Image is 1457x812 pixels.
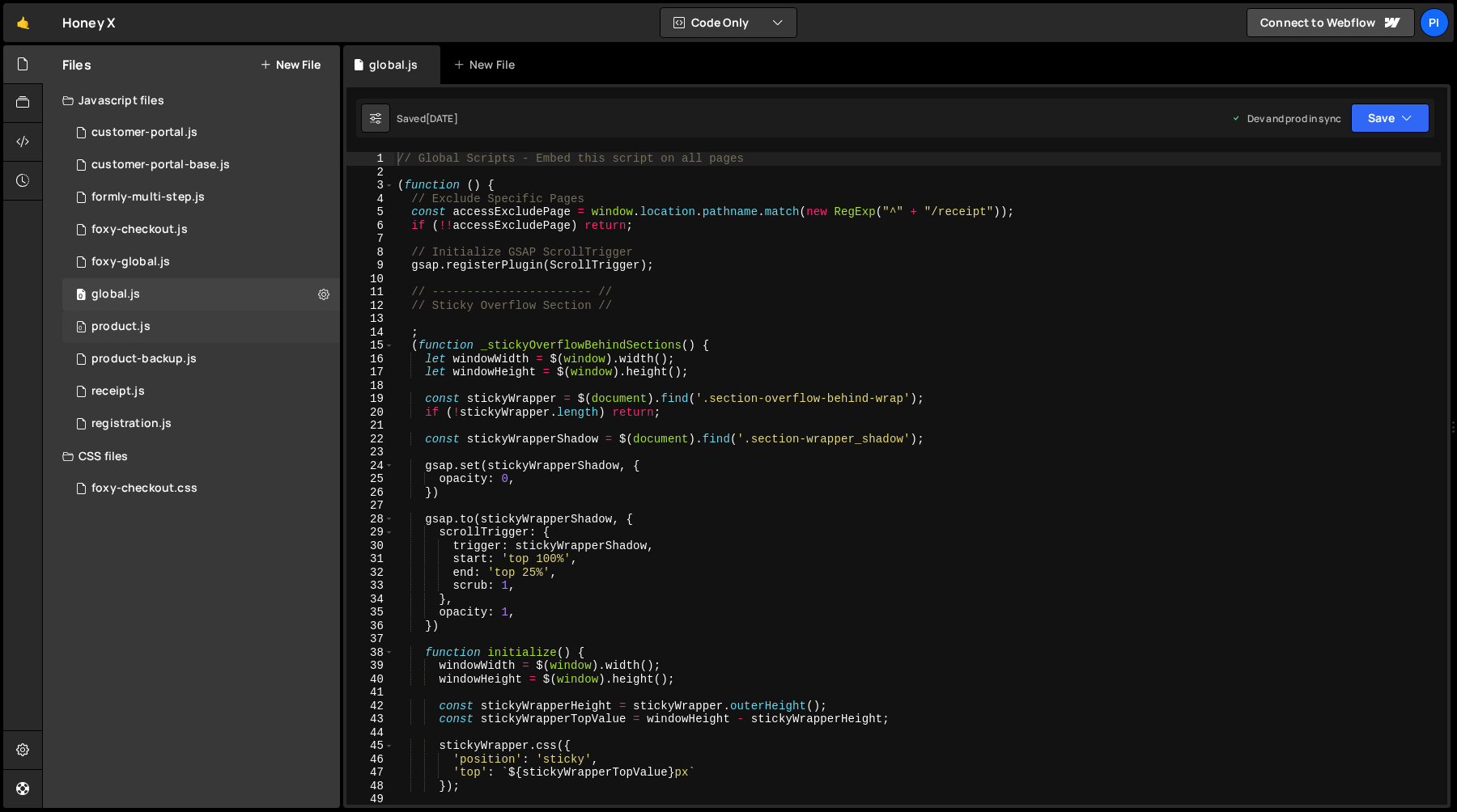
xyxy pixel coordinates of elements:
div: 26 [346,486,394,500]
span: 0 [76,290,86,302]
div: 7 [346,232,394,246]
div: 28 [346,513,394,527]
div: registration.js [91,417,172,431]
a: 🤙 [3,3,43,42]
div: 10 [346,273,394,286]
div: 11115/29670.css [62,472,340,505]
div: 8 [346,246,394,260]
div: 18 [346,379,394,393]
div: 48 [346,780,394,793]
div: 33 [346,579,394,593]
div: 41 [346,686,394,700]
div: 35 [346,606,394,620]
div: 5 [346,205,394,219]
div: 3 [346,179,394,192]
div: 11115/29457.js [62,246,340,278]
div: receipt.js [91,384,145,399]
div: 11115/29587.js [62,311,340,343]
div: 14 [346,326,394,340]
div: product.js [91,319,151,334]
div: 36 [346,620,394,633]
div: 15 [346,339,394,353]
button: New File [260,58,321,71]
div: 21 [346,419,394,433]
div: 22 [346,433,394,446]
div: 4 [346,192,394,206]
div: foxy-checkout.js [91,222,188,237]
div: 31 [346,552,394,566]
div: 32 [346,566,394,580]
div: 49 [346,793,394,806]
div: 23 [346,446,394,459]
div: [DATE] [426,112,458,125]
div: 13 [346,312,394,326]
div: 11115/30391.js [62,375,340,408]
a: Pi [1420,8,1449,37]
div: 40 [346,673,394,687]
div: global.js [369,57,418,73]
div: 17 [346,366,394,379]
div: 27 [346,499,394,513]
div: 46 [346,753,394,767]
button: Save [1351,104,1429,133]
div: 11115/30117.js [62,149,340,181]
div: 11115/31206.js [62,181,340,214]
div: 11115/28888.js [62,116,340,149]
div: foxy-global.js [91,255,170,269]
h2: Files [62,56,91,74]
div: Saved [397,112,458,125]
div: Dev and prod in sync [1231,112,1341,125]
div: 19 [346,392,394,406]
div: Honey X [62,13,115,32]
span: 0 [76,322,86,335]
div: 16 [346,353,394,366]
div: 38 [346,646,394,660]
a: Connect to Webflow [1247,8,1415,37]
div: customer-portal.js [91,125,198,140]
div: 30 [346,539,394,553]
div: product-backup.js [91,352,197,366]
div: 11115/30890.js [62,214,340,246]
div: 34 [346,593,394,607]
div: CSS files [43,440,340,472]
div: 1 [346,152,394,166]
div: 44 [346,726,394,740]
div: 11115/30581.js [62,408,340,440]
div: 45 [346,739,394,753]
div: 6 [346,219,394,233]
div: 37 [346,632,394,646]
div: 29 [346,526,394,539]
div: 12 [346,299,394,313]
div: 2 [346,166,394,180]
div: 11115/33543.js [62,343,340,375]
div: New File [453,57,521,73]
div: 47 [346,766,394,780]
div: 25 [346,472,394,486]
div: 11 [346,285,394,299]
div: 42 [346,700,394,713]
div: Javascript files [43,84,340,116]
div: formly-multi-step.js [91,190,205,205]
div: foxy-checkout.css [91,481,198,496]
div: 43 [346,713,394,726]
div: 39 [346,659,394,673]
div: 11115/25973.js [62,278,340,311]
div: 9 [346,259,394,273]
button: Code Only [661,8,796,37]
div: global.js [91,287,140,302]
div: customer-portal-base.js [91,158,230,172]
div: 20 [346,406,394,420]
div: 24 [346,459,394,473]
